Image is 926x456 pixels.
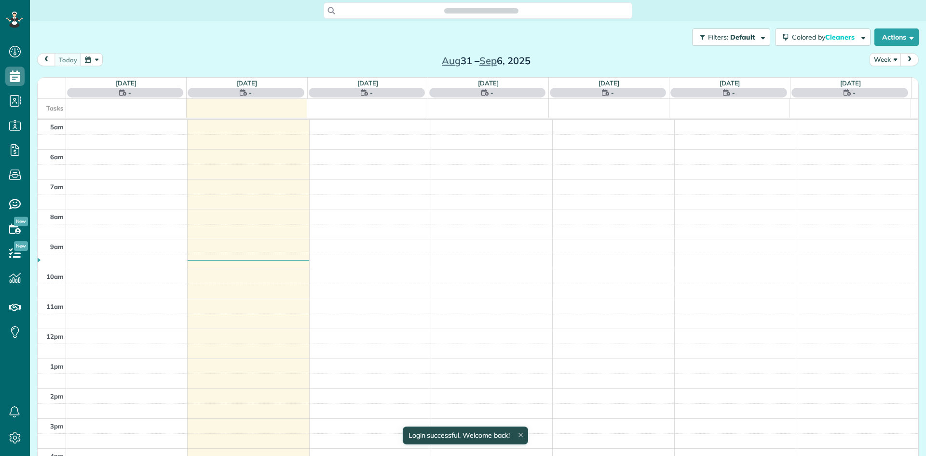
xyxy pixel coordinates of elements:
[732,88,735,97] span: -
[479,55,497,67] span: Sep
[249,88,252,97] span: -
[46,273,64,280] span: 10am
[14,217,28,226] span: New
[870,53,901,66] button: Week
[50,213,64,221] span: 8am
[54,53,82,66] button: today
[708,33,728,41] span: Filters:
[237,79,258,87] a: [DATE]
[50,362,64,370] span: 1pm
[50,392,64,400] span: 2pm
[442,55,461,67] span: Aug
[874,28,919,46] button: Actions
[611,88,614,97] span: -
[50,422,64,430] span: 3pm
[50,123,64,131] span: 5am
[50,153,64,161] span: 6am
[50,183,64,191] span: 7am
[853,88,856,97] span: -
[37,53,55,66] button: prev
[46,104,64,112] span: Tasks
[426,55,546,66] h2: 31 – 6, 2025
[775,28,871,46] button: Colored byCleaners
[357,79,378,87] a: [DATE]
[692,28,770,46] button: Filters: Default
[128,88,131,97] span: -
[50,243,64,250] span: 9am
[730,33,756,41] span: Default
[687,28,770,46] a: Filters: Default
[599,79,619,87] a: [DATE]
[478,79,499,87] a: [DATE]
[792,33,858,41] span: Colored by
[370,88,373,97] span: -
[46,303,64,310] span: 11am
[840,79,861,87] a: [DATE]
[490,88,493,97] span: -
[454,6,508,15] span: Search ZenMaid…
[116,79,136,87] a: [DATE]
[402,427,528,444] div: Login successful. Welcome back!
[46,332,64,340] span: 12pm
[14,241,28,251] span: New
[720,79,740,87] a: [DATE]
[825,33,856,41] span: Cleaners
[900,53,919,66] button: next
